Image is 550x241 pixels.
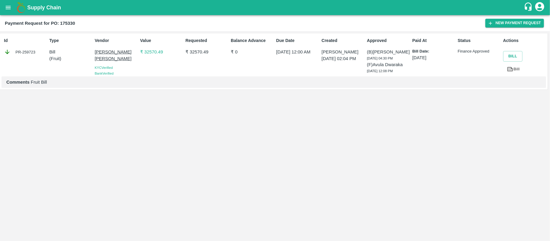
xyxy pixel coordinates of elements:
p: Finance Approved [458,49,501,54]
p: ( Fruit ) [49,55,92,62]
b: Payment Request for PO: 175330 [5,21,75,26]
p: Due Date [276,37,319,44]
a: Supply Chain [27,3,524,12]
p: [PERSON_NAME] [322,49,365,55]
p: ₹ 0 [231,49,274,55]
p: Type [49,37,92,44]
span: Bank Verified [95,72,114,75]
p: Requested [185,37,228,44]
button: Bill [503,51,523,62]
span: KYC Verified [95,66,113,69]
p: Vendor [95,37,138,44]
p: Balance Advance [231,37,274,44]
p: Bill [49,49,92,55]
p: (B) [PERSON_NAME] [367,49,410,55]
p: ₹ 32570.49 [140,49,183,55]
p: [DATE] [412,54,455,61]
p: [DATE] 02:04 PM [322,55,365,62]
p: Paid At [412,37,455,44]
p: Id [4,37,47,44]
span: [DATE] 12:08 PM [367,69,393,73]
p: [PERSON_NAME] [PERSON_NAME] [95,49,138,62]
p: Fruit Bill [6,79,541,85]
img: logo [15,2,27,14]
a: Bill [503,64,523,75]
p: Actions [503,37,546,44]
p: Bill Date: [412,49,455,54]
p: Status [458,37,501,44]
b: Supply Chain [27,5,61,11]
p: Value [140,37,183,44]
p: ₹ 32570.49 [185,49,228,55]
p: (F) Avula Dwaraka [367,61,410,68]
p: [DATE] 12:00 AM [276,49,319,55]
b: Comments [6,80,30,85]
div: customer-support [524,2,534,13]
p: Approved [367,37,410,44]
button: open drawer [1,1,15,14]
div: account of current user [534,1,545,14]
button: New Payment Request [485,19,544,27]
div: PR-259723 [4,49,47,55]
span: [DATE] 04:30 PM [367,56,393,60]
p: Created [322,37,365,44]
